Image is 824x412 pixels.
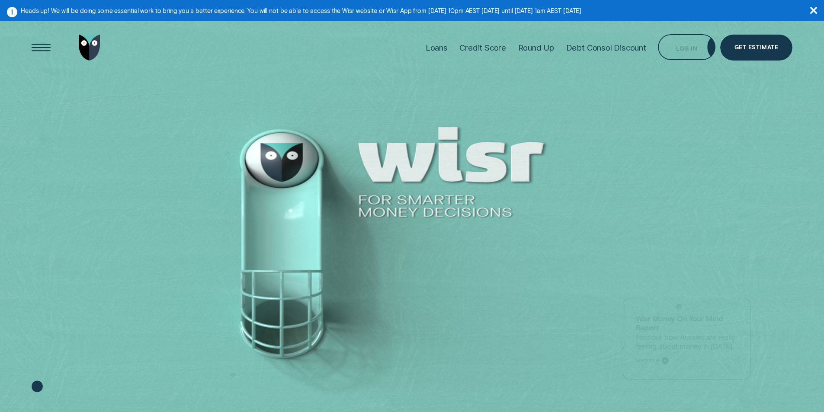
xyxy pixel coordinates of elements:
a: Round Up [518,19,555,76]
div: Round Up [518,43,555,53]
a: Credit Score [459,19,506,76]
div: Log in [676,42,697,48]
p: Find out how Aussies are really feeling about money in [DATE]. [635,313,737,351]
a: Wisr Money On Your Mind ReportFind out how Aussies are really feeling about money in [DATE].Learn... [622,297,750,380]
a: Loans [426,19,448,76]
div: Debt Consol Discount [566,43,646,53]
button: Open Menu [28,35,54,61]
div: Credit Score [459,43,506,53]
a: Debt Consol Discount [566,19,646,76]
a: Go to home page [77,19,103,76]
div: Loans [426,43,448,53]
a: Get Estimate [720,35,792,61]
strong: Wisr Money On Your Mind Report [635,313,723,332]
img: Wisr [79,35,100,61]
button: Log in [658,34,715,60]
span: Learn more [635,358,660,363]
